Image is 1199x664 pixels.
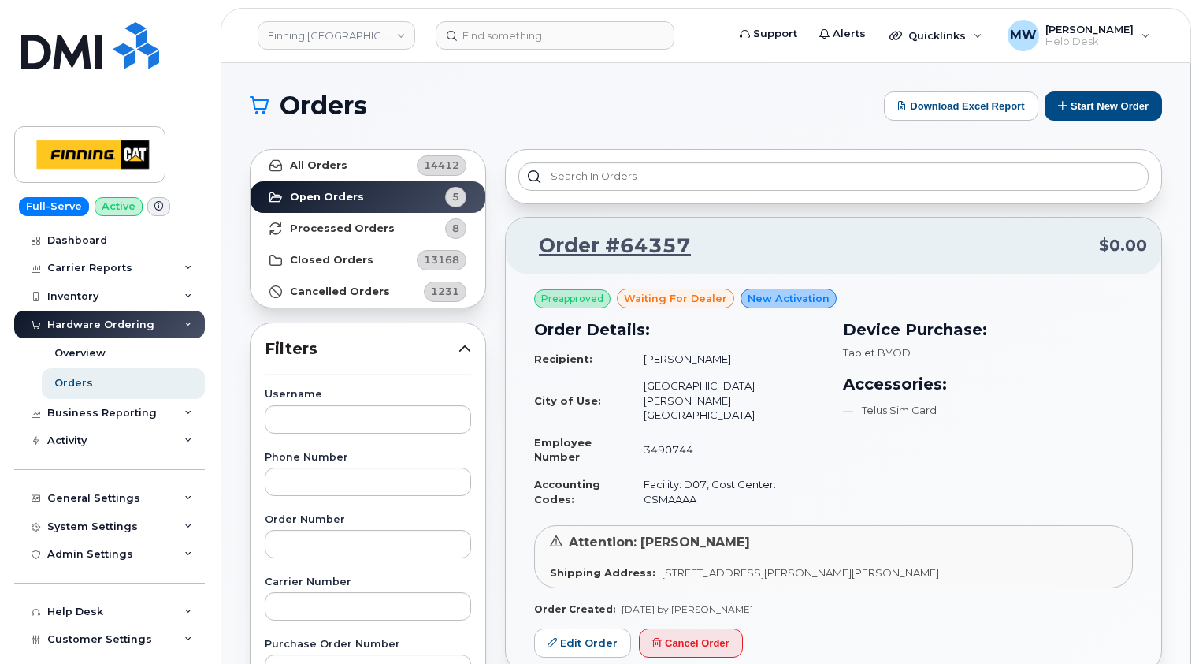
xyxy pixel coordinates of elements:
[843,403,1133,418] li: Telus Sim Card
[452,221,459,236] span: 8
[569,535,750,550] span: Attention: [PERSON_NAME]
[629,471,824,513] td: Facility: D07, Cost Center: CSMAAAA
[541,292,603,306] span: Preapproved
[251,181,485,213] a: Open Orders5
[1045,91,1162,121] button: Start New Order
[251,276,485,308] a: Cancelled Orders1231
[452,189,459,204] span: 5
[622,603,753,615] span: [DATE] by [PERSON_NAME]
[290,285,390,298] strong: Cancelled Orders
[518,162,1149,191] input: Search in orders
[534,318,824,341] h3: Order Details:
[265,577,471,588] label: Carrier Number
[534,603,615,615] strong: Order Created:
[629,345,824,373] td: [PERSON_NAME]
[424,158,459,173] span: 14412
[265,390,471,400] label: Username
[843,318,1133,341] h3: Device Purchase:
[534,478,600,505] strong: Accounting Codes:
[662,566,939,579] span: [STREET_ADDRESS][PERSON_NAME][PERSON_NAME]
[424,252,459,267] span: 13168
[265,640,471,650] label: Purchase Order Number
[265,453,471,463] label: Phone Number
[265,515,471,525] label: Order Number
[748,291,830,306] span: New Activation
[629,372,824,429] td: [GEOGRAPHIC_DATA][PERSON_NAME][GEOGRAPHIC_DATA]
[624,291,727,306] span: waiting for dealer
[639,629,743,658] button: Cancel Order
[251,213,485,244] a: Processed Orders8
[431,284,459,299] span: 1231
[534,629,631,658] a: Edit Order
[251,244,485,276] a: Closed Orders13168
[280,94,367,118] span: Orders
[520,232,691,260] a: Order #64357
[534,394,601,407] strong: City of Use:
[843,346,911,359] span: Tablet BYOD
[265,338,458,360] span: Filters
[290,159,347,172] strong: All Orders
[884,91,1038,121] button: Download Excel Report
[1099,234,1147,257] span: $0.00
[629,429,824,471] td: 3490744
[843,372,1133,396] h3: Accessories:
[534,353,592,365] strong: Recipient:
[290,222,395,235] strong: Processed Orders
[550,566,655,579] strong: Shipping Address:
[290,254,373,267] strong: Closed Orders
[534,436,592,464] strong: Employee Number
[290,191,364,203] strong: Open Orders
[251,150,485,181] a: All Orders14412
